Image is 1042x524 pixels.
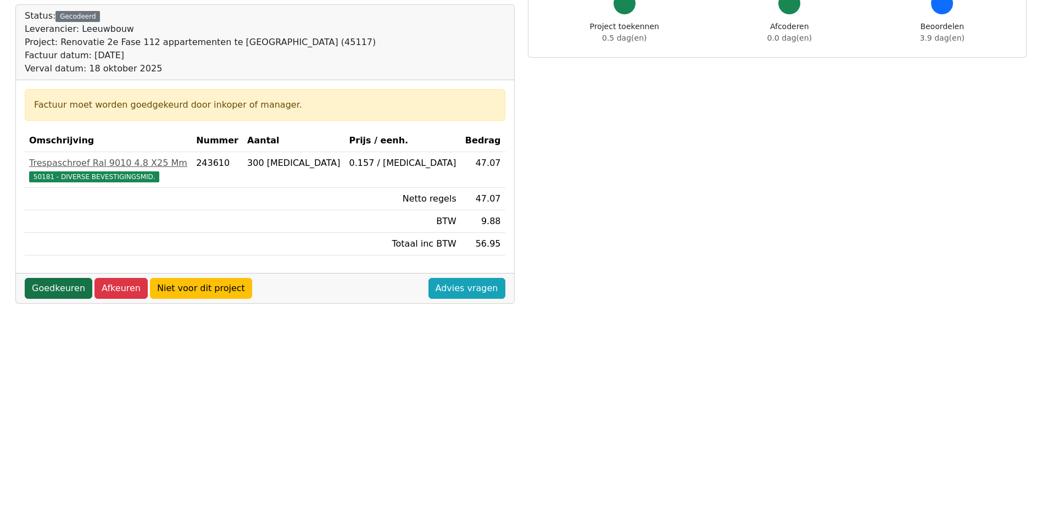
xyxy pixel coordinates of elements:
[920,21,965,44] div: Beoordelen
[34,98,496,112] div: Factuur moet worden goedgekeurd door inkoper of manager.
[345,130,461,152] th: Prijs / eenh.
[25,36,376,49] div: Project: Renovatie 2e Fase 112 appartementen te [GEOGRAPHIC_DATA] (45117)
[247,157,340,170] div: 300 [MEDICAL_DATA]
[25,278,92,299] a: Goedkeuren
[590,21,659,44] div: Project toekennen
[920,34,965,42] span: 3.9 dag(en)
[25,9,376,75] div: Status:
[29,157,187,183] a: Trespaschroef Ral 9010 4.8 X25 Mm50181 - DIVERSE BEVESTIGINGSMID.
[345,233,461,255] td: Totaal inc BTW
[345,210,461,233] td: BTW
[25,49,376,62] div: Factuur datum: [DATE]
[150,278,252,299] a: Niet voor dit project
[428,278,505,299] a: Advies vragen
[192,130,243,152] th: Nummer
[767,34,812,42] span: 0.0 dag(en)
[25,130,192,152] th: Omschrijving
[461,188,505,210] td: 47.07
[349,157,456,170] div: 0.157 / [MEDICAL_DATA]
[55,11,100,22] div: Gecodeerd
[767,21,812,44] div: Afcoderen
[345,188,461,210] td: Netto regels
[25,62,376,75] div: Verval datum: 18 oktober 2025
[29,157,187,170] div: Trespaschroef Ral 9010 4.8 X25 Mm
[25,23,376,36] div: Leverancier: Leeuwbouw
[243,130,344,152] th: Aantal
[192,152,243,188] td: 243610
[461,210,505,233] td: 9.88
[461,130,505,152] th: Bedrag
[602,34,647,42] span: 0.5 dag(en)
[94,278,148,299] a: Afkeuren
[461,152,505,188] td: 47.07
[29,171,159,182] span: 50181 - DIVERSE BEVESTIGINGSMID.
[461,233,505,255] td: 56.95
